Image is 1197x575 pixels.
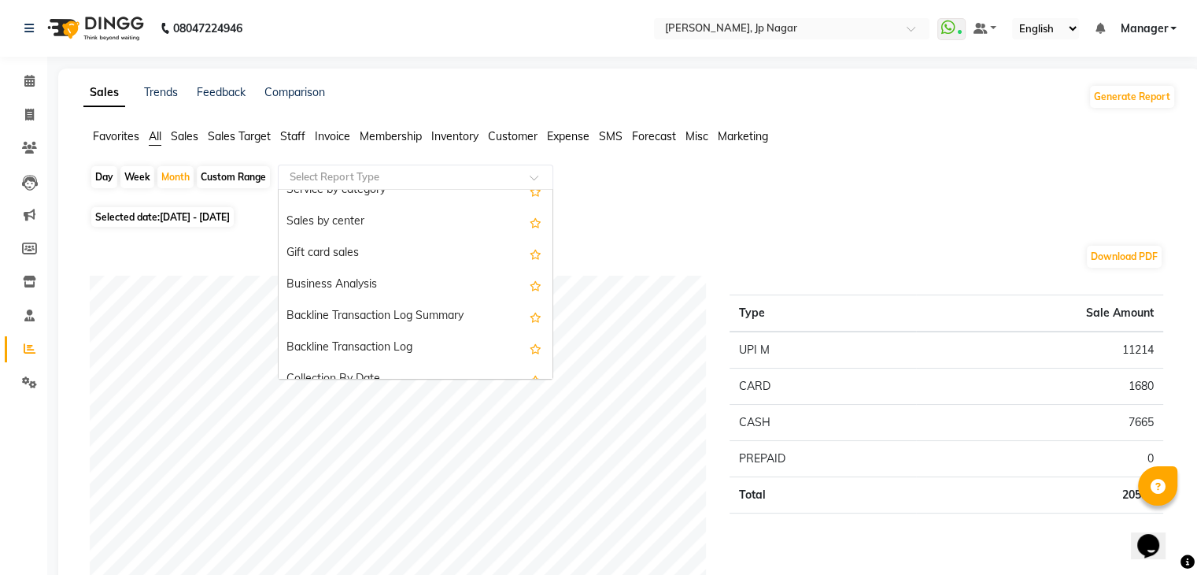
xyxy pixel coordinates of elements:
a: Comparison [264,85,325,99]
button: Download PDF [1087,246,1162,268]
iframe: chat widget [1131,512,1181,559]
img: logo [40,6,148,50]
span: Add this report to Favorites List [530,244,541,263]
span: Forecast [632,129,676,143]
ng-dropdown-panel: Options list [278,189,553,380]
span: Marketing [718,129,768,143]
span: Add this report to Favorites List [530,307,541,326]
td: CASH [730,405,916,441]
div: Custom Range [197,166,270,188]
span: [DATE] - [DATE] [160,211,230,223]
span: Invoice [315,129,350,143]
td: 7665 [916,405,1163,441]
span: Selected date: [91,207,234,227]
b: 08047224946 [173,6,242,50]
td: 11214 [916,332,1163,369]
span: Add this report to Favorites List [530,276,541,295]
td: 1680 [916,369,1163,405]
th: Sale Amount [916,295,1163,332]
span: Sales Target [208,129,271,143]
div: Gift card sales [279,238,552,269]
span: Staff [280,129,305,143]
td: UPI M [730,332,916,369]
th: Type [730,295,916,332]
td: Total [730,477,916,514]
span: SMS [599,129,623,143]
span: Expense [547,129,589,143]
div: Backline Transaction Log [279,332,552,364]
div: Week [120,166,154,188]
a: Sales [83,79,125,107]
span: Inventory [431,129,478,143]
span: Manager [1120,20,1167,37]
div: Sales by center [279,206,552,238]
div: Backline Transaction Log Summary [279,301,552,332]
td: 0 [916,441,1163,477]
td: PREPAID [730,441,916,477]
td: CARD [730,369,916,405]
button: Generate Report [1090,86,1174,108]
span: All [149,129,161,143]
span: Misc [685,129,708,143]
div: Month [157,166,194,188]
div: Day [91,166,117,188]
span: Add this report to Favorites List [530,181,541,200]
span: Membership [360,129,422,143]
span: Customer [488,129,538,143]
td: 20559 [916,477,1163,514]
div: Business Analysis [279,269,552,301]
span: Add this report to Favorites List [530,213,541,232]
div: Service by category [279,175,552,206]
a: Trends [144,85,178,99]
div: Collection By Date [279,364,552,395]
span: Favorites [93,129,139,143]
span: Add this report to Favorites List [530,339,541,358]
a: Feedback [197,85,246,99]
span: Sales [171,129,198,143]
span: Add this report to Favorites List [530,370,541,389]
